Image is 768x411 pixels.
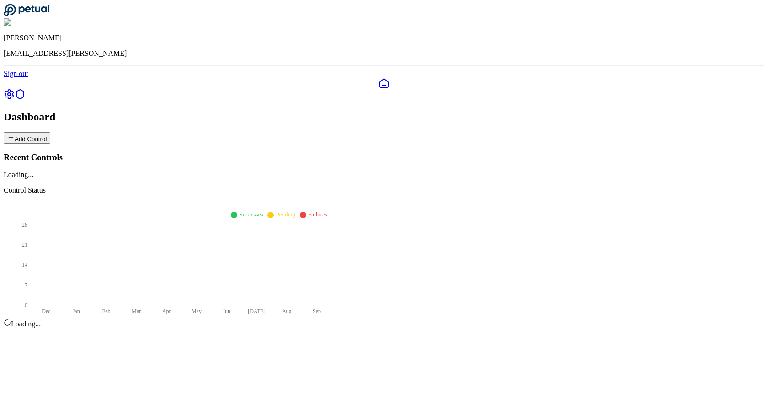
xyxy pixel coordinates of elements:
tspan: Jan [73,308,80,314]
tspan: Dec [42,308,50,314]
div: Loading... [4,319,764,328]
tspan: Aug [282,308,292,314]
p: Control Status [4,186,764,195]
tspan: Feb [102,308,111,314]
a: Settings [4,93,15,101]
h2: Dashboard [4,111,764,123]
tspan: Mar [132,308,141,314]
div: Loading... [4,171,764,179]
tspan: 7 [25,282,27,289]
a: Dashboard [4,78,764,89]
span: Successes [239,211,263,218]
button: Add Control [4,132,50,144]
tspan: 28 [22,222,27,228]
a: Go to Dashboard [4,10,49,18]
h3: Recent Controls [4,152,764,162]
p: [EMAIL_ADDRESS][PERSON_NAME] [4,49,764,58]
tspan: Apr [162,308,171,314]
tspan: Sep [313,308,321,314]
tspan: 21 [22,242,27,249]
span: Failures [308,211,327,218]
p: [PERSON_NAME] [4,34,764,42]
a: Sign out [4,70,28,77]
tspan: 0 [25,303,27,309]
tspan: 14 [22,262,27,269]
span: Pending [276,211,295,218]
tspan: May [192,308,202,314]
tspan: Jun [223,308,230,314]
img: Shekhar Khedekar [4,18,65,27]
tspan: [DATE] [248,308,266,314]
a: SOC 1 Reports [15,93,26,101]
